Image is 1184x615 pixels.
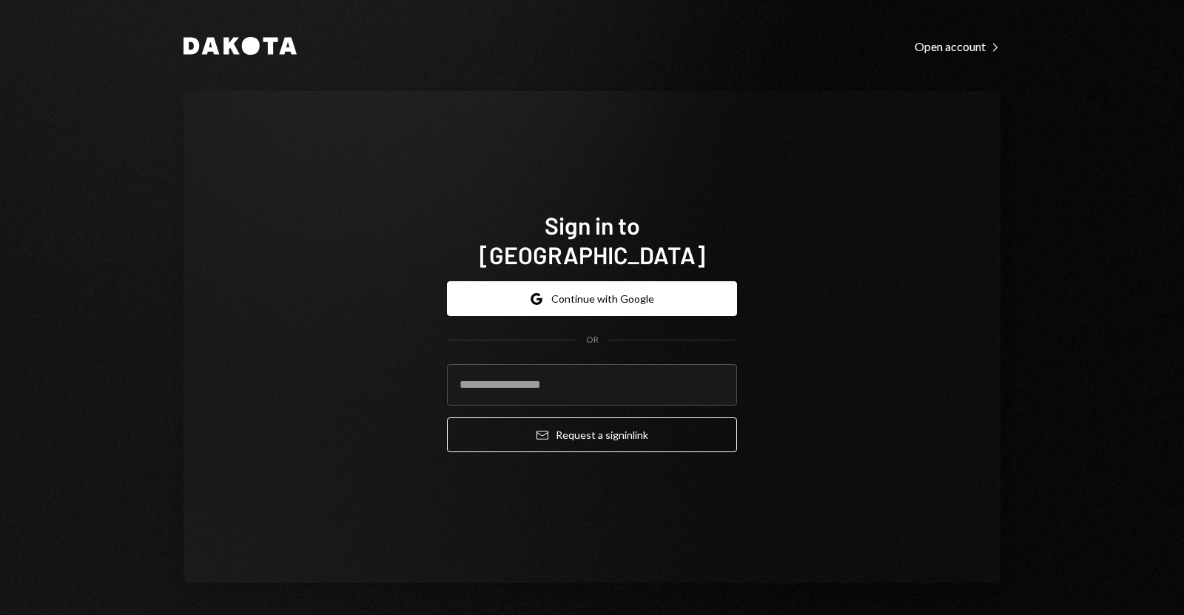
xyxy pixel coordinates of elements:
[447,210,737,269] h1: Sign in to [GEOGRAPHIC_DATA]
[586,334,599,346] div: OR
[447,417,737,452] button: Request a signinlink
[915,38,1000,54] a: Open account
[447,281,737,316] button: Continue with Google
[915,39,1000,54] div: Open account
